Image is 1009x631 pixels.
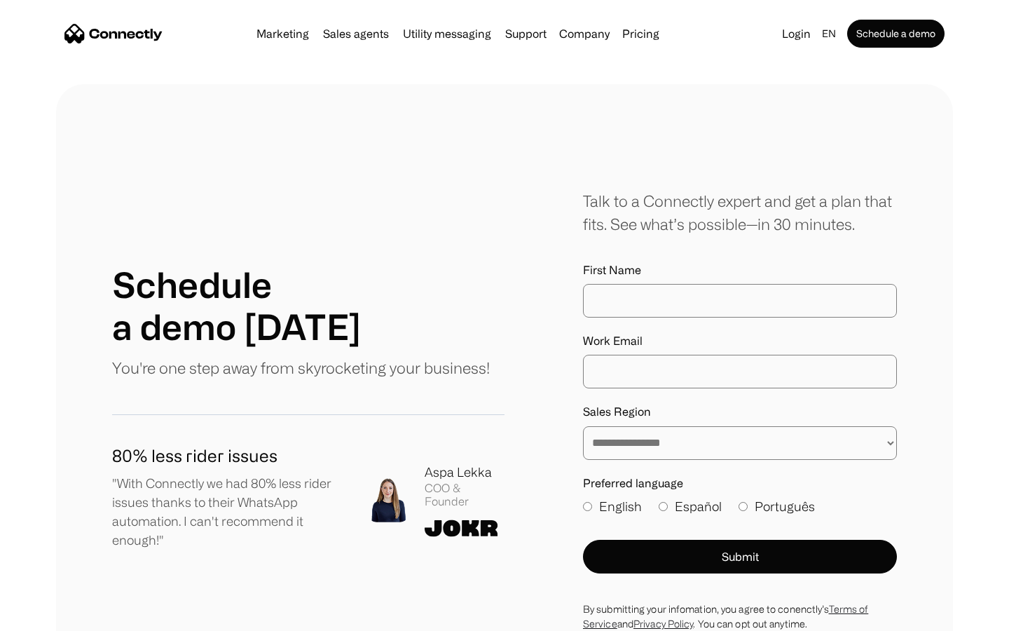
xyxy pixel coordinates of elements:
div: Aspa Lekka [425,463,504,482]
a: Support [500,28,552,39]
div: en [822,24,836,43]
a: Pricing [617,28,665,39]
a: Utility messaging [397,28,497,39]
div: COO & Founder [425,482,504,508]
label: Work Email [583,334,897,348]
aside: Language selected: English [14,605,84,626]
label: Español [659,497,722,516]
h1: Schedule a demo [DATE] [112,264,361,348]
a: Sales agents [317,28,394,39]
ul: Language list [28,606,84,626]
input: English [583,502,592,511]
h1: 80% less rider issues [112,443,343,468]
a: Login [776,24,816,43]
input: Español [659,502,668,511]
div: Company [559,24,610,43]
input: Português [739,502,748,511]
button: Submit [583,540,897,574]
div: By submitting your infomation, you agree to conenctly’s and . You can opt out anytime. [583,602,897,631]
p: "With Connectly we had 80% less rider issues thanks to their WhatsApp automation. I can't recomme... [112,474,343,550]
label: First Name [583,264,897,277]
a: Schedule a demo [847,20,945,48]
label: English [583,497,642,516]
a: Marketing [251,28,315,39]
div: Talk to a Connectly expert and get a plan that fits. See what’s possible—in 30 minutes. [583,189,897,236]
p: You're one step away from skyrocketing your business! [112,356,490,379]
label: Preferred language [583,477,897,490]
label: Sales Region [583,405,897,419]
a: Terms of Service [583,604,868,629]
label: Português [739,497,815,516]
a: Privacy Policy [633,618,693,629]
